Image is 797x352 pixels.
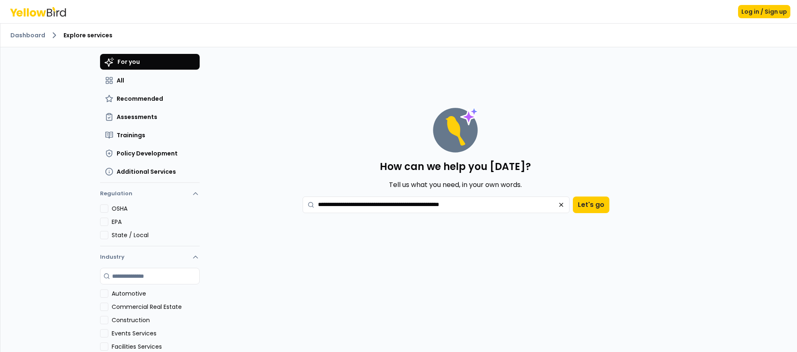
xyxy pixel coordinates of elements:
[573,197,609,213] button: Let's go
[112,289,200,298] label: Automotive
[100,246,200,268] button: Industry
[738,5,790,18] button: Log in / Sign up
[117,149,178,158] span: Policy Development
[100,73,200,88] button: All
[112,329,200,337] label: Events Services
[10,30,787,40] nav: breadcrumb
[112,303,200,311] label: Commercial Real Estate
[112,204,200,213] label: OSHA
[100,164,200,179] button: Additional Services
[100,128,200,143] button: Trainings
[112,316,200,324] label: Construction
[100,91,200,106] button: Recommended
[100,186,200,204] button: Regulation
[389,180,522,190] p: Tell us what you need, in your own words.
[112,218,200,226] label: EPA
[100,54,200,70] button: For you
[100,146,200,161] button: Policy Development
[117,168,176,176] span: Additional Services
[380,160,531,173] p: How can we help you [DATE]?
[117,131,145,139] span: Trainings
[117,76,124,85] span: All
[117,113,157,121] span: Assessments
[10,31,45,39] a: Dashboard
[64,31,112,39] span: Explore services
[100,204,200,246] div: Regulation
[100,109,200,124] button: Assessments
[112,342,200,351] label: Facilities Services
[112,231,200,239] label: State / Local
[117,95,163,103] span: Recommended
[117,58,140,66] span: For you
